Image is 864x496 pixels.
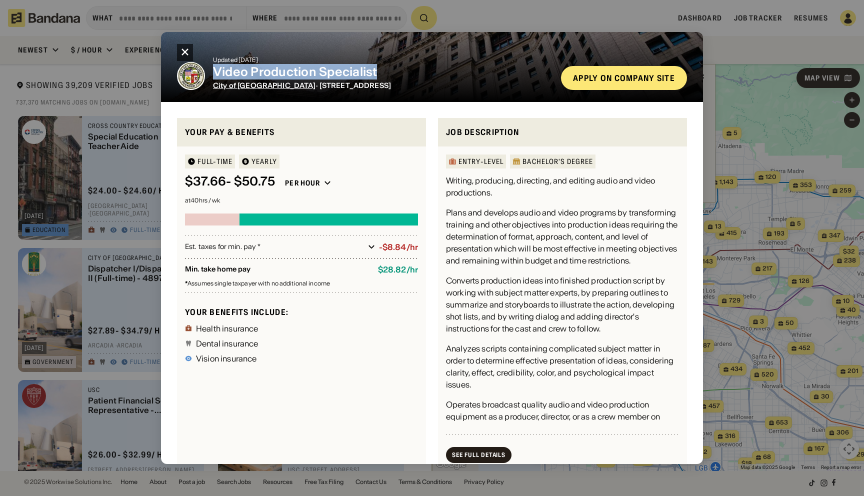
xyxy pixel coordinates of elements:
div: Min. take home pay [185,265,370,274]
div: Assumes single taxpayer with no additional income [185,280,418,286]
div: Apply on company site [573,74,675,82]
div: Updated [DATE] [213,57,553,63]
div: Job Description [446,126,679,138]
div: Bachelor's Degree [522,158,593,165]
div: Est. taxes for min. pay * [185,242,364,252]
div: Your benefits include: [185,307,418,317]
div: Entry-Level [458,158,503,165]
div: Video Production Specialist [213,65,553,79]
div: Analyzes scripts containing complicated subject matter in order to determine effective presentati... [446,342,679,390]
div: Full-time [197,158,232,165]
div: Converts production ideas into finished production script by working with subject matter experts,... [446,274,679,334]
div: · [STREET_ADDRESS] [213,81,553,90]
div: Dental insurance [196,339,258,347]
div: at 40 hrs / wk [185,197,418,203]
div: Per hour [285,178,320,187]
div: Writing, producing, directing, and editing audio and video productions. [446,174,679,198]
div: YEARLY [251,158,277,165]
img: City of Los Angeles logo [177,62,205,90]
div: $ 37.66 - $50.75 [185,174,275,189]
span: City of [GEOGRAPHIC_DATA] [213,81,316,90]
div: -$8.84/hr [379,242,418,252]
div: Health insurance [196,324,258,332]
div: Operates broadcast quality audio and video production equipment as a producer, director, or as a ... [446,398,679,458]
div: $ 28.82 / hr [378,265,418,274]
div: Your pay & benefits [185,126,418,138]
div: See Full Details [452,452,505,458]
div: Vision insurance [196,354,257,362]
div: Plans and develops audio and video programs by transforming training and other objectives into pr... [446,206,679,266]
